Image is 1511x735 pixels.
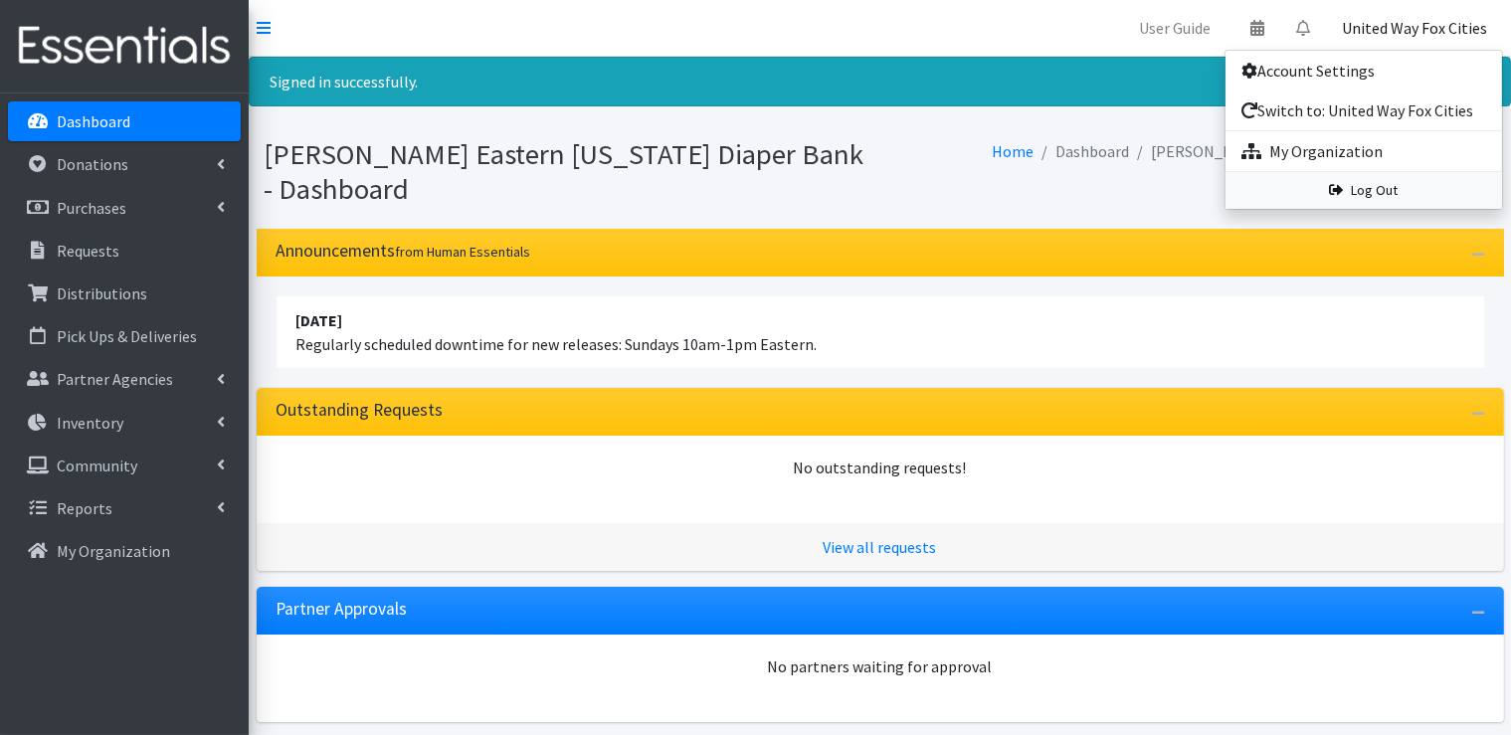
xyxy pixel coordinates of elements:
a: Home [993,141,1035,161]
strong: [DATE] [296,310,343,330]
a: Log Out [1226,172,1502,209]
a: Partner Agencies [8,359,241,399]
a: Inventory [8,403,241,443]
a: View all requests [824,537,937,557]
a: Account Settings [1226,51,1502,91]
a: Community [8,446,241,485]
a: User Guide [1123,8,1227,48]
h3: Partner Approvals [277,599,408,620]
div: No outstanding requests! [277,456,1484,479]
p: Inventory [57,413,123,433]
p: Requests [57,241,119,261]
li: Dashboard [1035,137,1130,166]
p: Dashboard [57,111,130,131]
a: Requests [8,231,241,271]
h3: Announcements [277,241,531,262]
a: My Organization [1226,131,1502,171]
p: Distributions [57,283,147,303]
p: Partner Agencies [57,369,173,389]
img: HumanEssentials [8,13,241,80]
li: [PERSON_NAME] Eastern [US_STATE] Diaper Bank [1130,137,1496,166]
a: Distributions [8,274,241,313]
a: My Organization [8,531,241,571]
a: Dashboard [8,101,241,141]
p: Purchases [57,198,126,218]
div: Signed in successfully. [249,57,1511,106]
p: Community [57,456,137,475]
h3: Outstanding Requests [277,400,444,421]
a: Donations [8,144,241,184]
p: Reports [57,498,112,518]
p: Donations [57,154,128,174]
a: United Way Fox Cities [1326,8,1503,48]
h1: [PERSON_NAME] Eastern [US_STATE] Diaper Bank - Dashboard [265,137,873,206]
div: No partners waiting for approval [277,654,1484,678]
a: Purchases [8,188,241,228]
a: Pick Ups & Deliveries [8,316,241,356]
p: My Organization [57,541,170,561]
p: Pick Ups & Deliveries [57,326,197,346]
a: Reports [8,488,241,528]
a: Switch to: United Way Fox Cities [1226,91,1502,130]
li: Regularly scheduled downtime for new releases: Sundays 10am-1pm Eastern. [277,296,1484,368]
small: from Human Essentials [396,243,531,261]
